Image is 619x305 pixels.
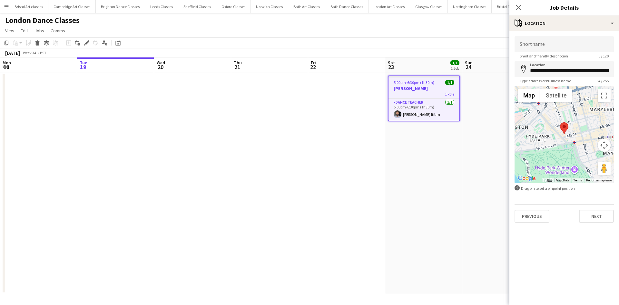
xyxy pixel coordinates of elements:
a: Edit [18,26,31,35]
span: Sun [465,60,473,66]
button: Cambridge Art Classes [48,0,96,13]
span: 1 Role [445,92,454,97]
div: [DATE] [5,50,20,56]
button: Bristol Art classes [9,0,48,13]
span: 23 [387,63,395,71]
h3: Job Details [509,3,619,12]
span: 54 / 255 [591,78,614,83]
button: London Art Classes [368,0,410,13]
button: Bath Dance Classes [325,0,368,13]
span: 1/1 [450,60,459,65]
a: Open this area in Google Maps (opens a new window) [516,174,537,183]
button: Drag Pegman onto the map to open Street View [598,162,611,175]
span: 18 [2,63,11,71]
h1: London Dance Classes [5,15,80,25]
span: View [5,28,14,34]
span: Sat [388,60,395,66]
span: Short and friendly description [515,54,573,58]
span: Edit [21,28,28,34]
button: Show street map [518,89,540,102]
span: Wed [157,60,165,66]
button: Nottingham Classes [448,0,492,13]
button: Bristol Dance Class [492,0,534,13]
app-card-role: Dance Teacher1/15:00pm-6:30pm (1h30m)[PERSON_NAME] Itfum [388,99,459,121]
button: Show satellite imagery [540,89,572,102]
div: Location [509,15,619,31]
a: View [3,26,17,35]
span: Comms [51,28,65,34]
img: Google [516,174,537,183]
span: Week 34 [21,50,37,55]
span: 19 [79,63,87,71]
span: 22 [310,63,316,71]
app-job-card: 5:00pm-6:30pm (1h30m)1/1[PERSON_NAME]1 RoleDance Teacher1/15:00pm-6:30pm (1h30m)[PERSON_NAME] Itfum [388,76,460,121]
div: 1 Job [451,66,459,71]
span: Tue [80,60,87,66]
span: 5:00pm-6:30pm (1h30m) [394,80,434,85]
button: Previous [515,210,549,223]
span: 21 [233,63,242,71]
button: Bath Art Classes [288,0,325,13]
span: 24 [464,63,473,71]
button: Map camera controls [598,139,611,152]
a: Report a map error [586,178,612,182]
a: Jobs [32,26,47,35]
span: Mon [3,60,11,66]
span: Thu [234,60,242,66]
button: Oxford Classes [216,0,251,13]
div: BST [40,50,46,55]
button: Keyboard shortcuts [547,178,552,183]
span: 20 [156,63,165,71]
a: Terms [573,178,582,182]
span: 0 / 120 [593,54,614,58]
span: Type address or business name [515,78,576,83]
span: 1/1 [445,80,454,85]
a: Comms [48,26,68,35]
span: Jobs [34,28,44,34]
span: Fri [311,60,316,66]
button: Brighton Dance Classes [96,0,145,13]
button: Glasgow Classes [410,0,448,13]
div: Drag pin to set a pinpoint position [515,185,614,191]
button: Norwich Classes [251,0,288,13]
button: Map Data [556,178,569,183]
button: Sheffield Classes [178,0,216,13]
button: Next [579,210,614,223]
h3: [PERSON_NAME] [388,86,459,91]
button: Leeds Classes [145,0,178,13]
button: Toggle fullscreen view [598,89,611,102]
